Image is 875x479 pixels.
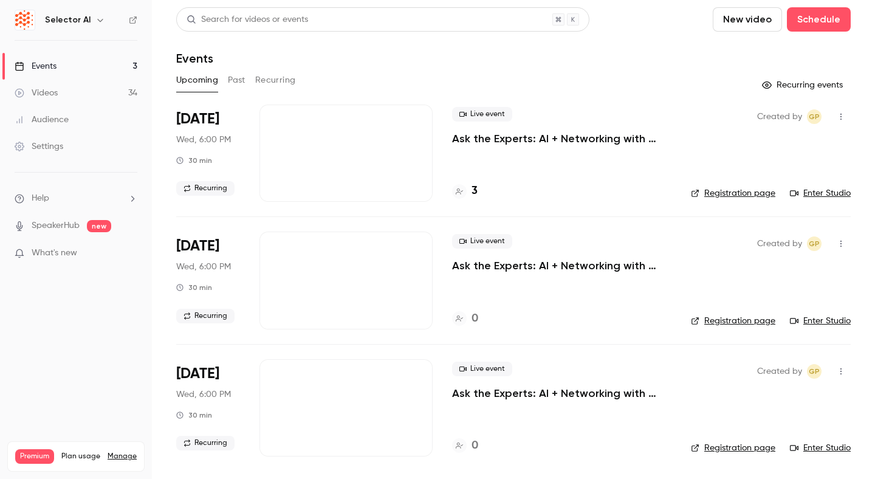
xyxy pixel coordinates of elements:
a: 0 [452,311,478,327]
span: Created by [757,109,802,124]
span: Recurring [176,181,235,196]
span: Help [32,192,49,205]
a: 3 [452,183,478,199]
button: Past [228,71,245,90]
span: Plan usage [61,452,100,461]
button: Schedule [787,7,851,32]
a: Registration page [691,315,775,327]
span: Live event [452,107,512,122]
h4: 3 [472,183,478,199]
span: What's new [32,247,77,260]
span: Live event [452,362,512,376]
div: Dec 17 Wed, 12:00 PM (America/New York) [176,359,240,457]
div: 30 min [176,156,212,165]
span: [DATE] [176,109,219,129]
span: Created by [757,364,802,379]
a: Enter Studio [790,442,851,454]
span: Recurring [176,436,235,450]
span: Gianna Papagni [807,109,822,124]
h1: Events [176,51,213,66]
div: Videos [15,87,58,99]
a: Manage [108,452,137,461]
a: 0 [452,438,478,454]
div: Settings [15,140,63,153]
span: Created by [757,236,802,251]
a: SpeakerHub [32,219,80,232]
span: Recurring [176,309,235,323]
div: 30 min [176,283,212,292]
a: Enter Studio [790,187,851,199]
span: Wed, 6:00 PM [176,134,231,146]
img: Selector AI [15,10,35,30]
span: Gianna Papagni [807,364,822,379]
span: GP [809,109,820,124]
span: Wed, 6:00 PM [176,388,231,401]
div: Nov 19 Wed, 12:00 PM (America/New York) [176,232,240,329]
div: Oct 15 Wed, 12:00 PM (America/New York) [176,105,240,202]
span: GP [809,236,820,251]
span: [DATE] [176,364,219,384]
button: Upcoming [176,71,218,90]
span: GP [809,364,820,379]
a: Ask the Experts: AI + Networking with Selector [452,386,671,401]
span: Gianna Papagni [807,236,822,251]
button: Recurring [255,71,296,90]
button: New video [713,7,782,32]
iframe: Noticeable Trigger [123,248,137,259]
a: Enter Studio [790,315,851,327]
span: Wed, 6:00 PM [176,261,231,273]
h4: 0 [472,311,478,327]
li: help-dropdown-opener [15,192,137,205]
a: Registration page [691,187,775,199]
h6: Selector AI [45,14,91,26]
span: Premium [15,449,54,464]
div: Search for videos or events [187,13,308,26]
h4: 0 [472,438,478,454]
div: Audience [15,114,69,126]
span: Live event [452,234,512,249]
div: Events [15,60,57,72]
div: 30 min [176,410,212,420]
button: Recurring events [757,75,851,95]
a: Ask the Experts: AI + Networking with Selector [452,258,671,273]
a: Registration page [691,442,775,454]
a: Ask the Experts: AI + Networking with Selector [452,131,671,146]
span: [DATE] [176,236,219,256]
span: new [87,220,111,232]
